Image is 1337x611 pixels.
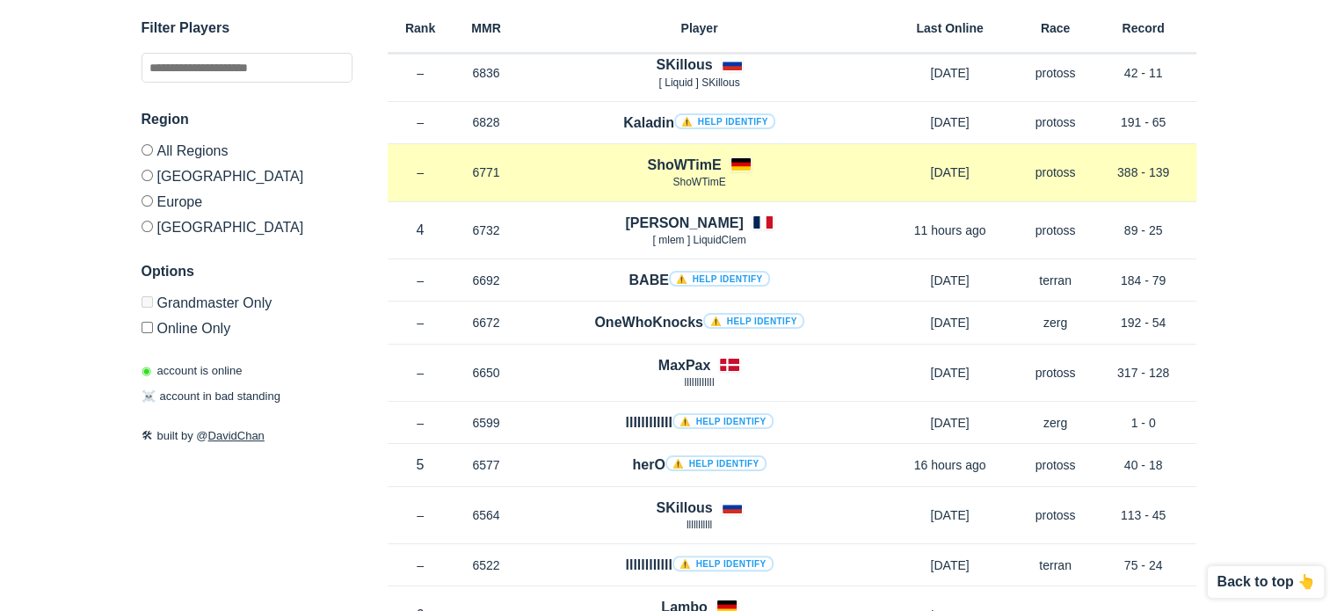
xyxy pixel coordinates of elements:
[1091,22,1196,34] h6: Record
[880,272,1021,289] p: [DATE]
[880,556,1021,574] p: [DATE]
[1021,506,1091,524] p: protoss
[1021,164,1091,181] p: protoss
[1091,364,1196,382] p: 317 - 128
[142,170,153,181] input: [GEOGRAPHIC_DATA]
[142,362,243,380] p: account is online
[454,314,520,331] p: 6672
[685,376,715,389] span: lllIlllIllIl
[454,456,520,474] p: 6577
[1021,64,1091,82] p: protoss
[454,22,520,34] h6: MMR
[454,506,520,524] p: 6564
[1021,222,1091,239] p: protoss
[142,296,153,308] input: Grandmaster Only
[672,413,774,429] a: ⚠️ Help identify
[388,414,454,432] p: –
[1091,64,1196,82] p: 42 - 11
[656,55,712,75] h4: SKillous
[1091,314,1196,331] p: 192 - 54
[880,314,1021,331] p: [DATE]
[1021,364,1091,382] p: protoss
[388,272,454,289] p: –
[142,261,352,282] h3: Options
[625,412,773,433] h4: llIIlIIllIII
[142,389,280,406] p: account in bad standing
[142,18,352,39] h3: Filter Players
[629,270,769,290] h4: BABE
[454,272,520,289] p: 6692
[1091,556,1196,574] p: 75 - 24
[880,456,1021,474] p: 16 hours ago
[665,455,767,471] a: ⚠️ Help identify
[388,455,454,475] p: 5
[454,364,520,382] p: 6650
[1091,414,1196,432] p: 1 - 0
[703,313,804,329] a: ⚠️ Help identify
[1021,272,1091,289] p: terran
[672,556,774,571] a: ⚠️ Help identify
[880,414,1021,432] p: [DATE]
[388,22,454,34] h6: Rank
[1091,222,1196,239] p: 89 - 25
[142,144,153,156] input: All Regions
[880,22,1021,34] h6: Last Online
[1091,456,1196,474] p: 40 - 18
[142,427,352,445] p: built by @
[647,155,721,175] h4: ShoWTimE
[658,355,711,375] h4: MaxPax
[1091,272,1196,289] p: 184 - 79
[632,455,766,475] h4: herO
[880,364,1021,382] p: [DATE]
[880,222,1021,239] p: 11 hours ago
[880,506,1021,524] p: [DATE]
[388,64,454,82] p: –
[652,234,745,246] span: [ mlem ] LiquidClem
[880,113,1021,131] p: [DATE]
[669,271,770,287] a: ⚠️ Help identify
[658,76,739,89] span: [ Lіquіd ] SKillous
[1091,113,1196,131] p: 191 - 65
[142,390,156,404] span: ☠️
[454,64,520,82] p: 6836
[388,220,454,240] p: 4
[454,556,520,574] p: 6522
[142,144,352,163] label: All Regions
[1091,506,1196,524] p: 113 - 45
[687,519,712,531] span: lllllllllll
[1217,575,1315,589] p: Back to top 👆
[594,312,803,332] h4: OneWhoKnocks
[388,314,454,331] p: –
[1021,556,1091,574] p: terran
[388,164,454,181] p: –
[1021,22,1091,34] h6: Race
[1091,164,1196,181] p: 388 - 139
[674,113,775,129] a: ⚠️ Help identify
[454,414,520,432] p: 6599
[142,188,352,214] label: Europe
[142,322,153,333] input: Online Only
[388,506,454,524] p: –
[1021,456,1091,474] p: protoss
[880,64,1021,82] p: [DATE]
[388,556,454,574] p: –
[454,164,520,181] p: 6771
[142,195,153,207] input: Europe
[672,176,725,188] span: ShoWTimE
[388,113,454,131] p: –
[142,163,352,188] label: [GEOGRAPHIC_DATA]
[142,221,153,232] input: [GEOGRAPHIC_DATA]
[1021,414,1091,432] p: zerg
[208,429,265,442] a: DavidChan
[1021,113,1091,131] p: protoss
[142,296,352,315] label: Only Show accounts currently in Grandmaster
[142,109,352,130] h3: Region
[142,364,151,377] span: ◉
[142,429,153,442] span: 🛠
[880,164,1021,181] p: [DATE]
[388,364,454,382] p: –
[454,222,520,239] p: 6732
[623,113,775,133] h4: Kaladin
[454,113,520,131] p: 6828
[625,555,773,575] h4: llllllllllll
